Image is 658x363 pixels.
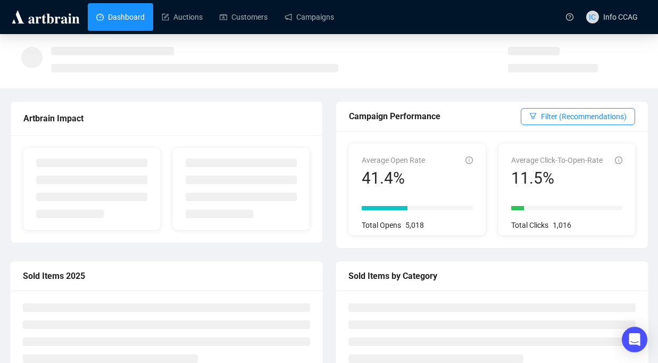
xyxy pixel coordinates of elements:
[603,13,638,21] span: Info CCAG
[362,156,425,164] span: Average Open Rate
[589,11,596,23] span: IC
[349,110,521,123] div: Campaign Performance
[541,111,627,122] span: Filter (Recommendations)
[615,156,622,164] span: info-circle
[511,156,603,164] span: Average Click-To-Open-Rate
[348,269,636,283] div: Sold Items by Category
[622,327,647,352] div: Open Intercom Messenger
[362,221,401,229] span: Total Opens
[362,168,425,188] div: 41.4%
[553,221,571,229] span: 1,016
[465,156,473,164] span: info-circle
[23,112,310,125] div: Artbrain Impact
[96,3,145,31] a: Dashboard
[23,269,310,283] div: Sold Items 2025
[10,9,81,26] img: logo
[529,112,537,120] span: filter
[511,221,548,229] span: Total Clicks
[521,108,635,125] button: Filter (Recommendations)
[566,13,573,21] span: question-circle
[162,3,203,31] a: Auctions
[285,3,334,31] a: Campaigns
[511,168,603,188] div: 11.5%
[405,221,424,229] span: 5,018
[220,3,268,31] a: Customers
